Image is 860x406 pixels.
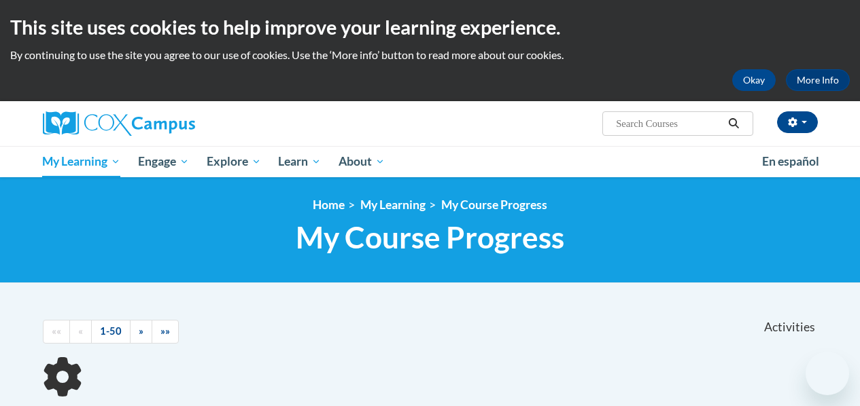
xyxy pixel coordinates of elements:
[615,115,723,132] input: Search Courses
[139,325,143,337] span: »
[278,153,321,170] span: Learn
[43,111,288,136] a: Cox Campus
[269,146,330,177] a: Learn
[42,153,120,170] span: My Learning
[441,198,547,212] a: My Course Progress
[43,320,70,344] a: Begining
[723,115,744,132] button: Search
[732,69,776,91] button: Okay
[78,325,83,337] span: «
[160,325,170,337] span: »»
[43,111,195,136] img: Cox Campus
[360,198,426,212] a: My Learning
[130,320,152,344] a: Next
[806,352,849,395] iframe: Button to launch messaging window
[129,146,198,177] a: Engage
[34,146,130,177] a: My Learning
[764,320,815,335] span: Activities
[91,320,131,344] a: 1-50
[138,153,189,170] span: Engage
[52,325,61,337] span: ««
[152,320,179,344] a: End
[10,14,850,41] h2: This site uses cookies to help improve your learning experience.
[786,69,850,91] a: More Info
[198,146,270,177] a: Explore
[339,153,385,170] span: About
[762,154,819,168] span: En español
[33,146,828,177] div: Main menu
[753,147,828,176] a: En español
[296,219,564,255] span: My Course Progress
[10,48,850,62] p: By continuing to use the site you agree to our use of cookies. Use the ‘More info’ button to read...
[330,146,394,177] a: About
[777,111,818,133] button: Account Settings
[69,320,92,344] a: Previous
[313,198,345,212] a: Home
[207,153,261,170] span: Explore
